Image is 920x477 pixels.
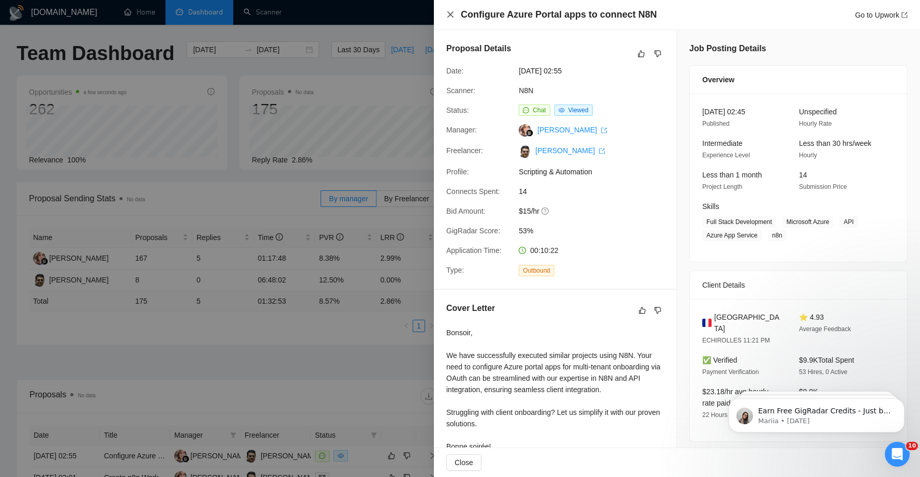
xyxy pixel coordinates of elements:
[652,48,664,60] button: dislike
[519,166,674,177] span: Scripting & Automation
[799,120,832,127] span: Hourly Rate
[635,48,647,60] button: like
[523,107,529,113] span: message
[537,126,607,134] a: [PERSON_NAME] export
[702,368,759,376] span: Payment Verification
[568,107,589,114] span: Viewed
[519,265,554,276] span: Outbound
[799,356,854,364] span: $9.9K Total Spent
[652,304,664,317] button: dislike
[799,108,837,116] span: Unspecified
[702,337,770,344] span: ECHIROLLES 11:21 PM
[639,306,646,315] span: like
[702,230,762,241] span: Azure App Service
[446,327,664,464] div: Bonsoir, We have successfully executed similar projects using N8N. Your need to configure Azure p...
[702,74,734,85] span: Overview
[446,106,469,114] span: Status:
[702,183,742,190] span: Project Length
[702,356,737,364] span: ✅ Verified
[702,411,728,419] span: 22 Hours
[638,50,645,58] span: like
[526,129,533,137] img: gigradar-bm.png
[446,266,464,274] span: Type:
[519,205,674,217] span: $15/hr
[782,216,834,228] span: Microsoft Azure
[519,186,674,197] span: 14
[446,187,500,196] span: Connects Spent:
[519,65,674,77] span: [DATE] 02:55
[601,127,607,133] span: export
[530,246,559,255] span: 00:10:22
[455,457,473,468] span: Close
[799,368,847,376] span: 53 Hires, 0 Active
[702,171,762,179] span: Less than 1 month
[519,247,526,254] span: clock-circle
[713,377,920,449] iframe: Intercom notifications message
[535,146,605,155] a: [PERSON_NAME] export
[446,86,475,95] span: Scanner:
[839,216,857,228] span: API
[714,311,782,334] span: [GEOGRAPHIC_DATA]
[599,148,605,154] span: export
[702,271,895,299] div: Client Details
[446,126,477,134] span: Manager:
[702,317,712,329] img: 🇫🇷
[702,139,743,147] span: Intermediate
[519,225,674,236] span: 53%
[702,120,730,127] span: Published
[702,152,750,159] span: Experience Level
[446,10,455,19] span: close
[906,442,918,450] span: 10
[446,42,511,55] h5: Proposal Details
[689,42,766,55] h5: Job Posting Details
[446,302,495,315] h5: Cover Letter
[768,230,787,241] span: n8n
[446,67,463,75] span: Date:
[446,207,486,215] span: Bid Amount:
[799,325,851,333] span: Average Feedback
[636,304,648,317] button: like
[446,146,483,155] span: Freelancer:
[461,8,657,21] h4: Configure Azure Portal apps to connect N8N
[541,207,550,215] span: question-circle
[519,145,531,158] img: c1iKeaDyC9pHXJQXmUk0g40TM3sE0rMXz21osXO1jjsCb16zoZlqDQBQw1TD_b2kFE
[446,454,481,471] button: Close
[446,168,469,176] span: Profile:
[799,139,871,147] span: Less than 30 hrs/week
[702,202,719,211] span: Skills
[799,152,817,159] span: Hourly
[654,50,661,58] span: dislike
[654,306,661,315] span: dislike
[446,10,455,19] button: Close
[702,387,768,407] span: $23.18/hr avg hourly rate paid
[519,86,533,95] a: N8N
[446,246,502,255] span: Application Time:
[559,107,565,113] span: eye
[799,183,847,190] span: Submission Price
[702,108,745,116] span: [DATE] 02:45
[446,227,500,235] span: GigRadar Score:
[885,442,910,467] iframe: Intercom live chat
[799,171,807,179] span: 14
[901,12,908,18] span: export
[702,216,776,228] span: Full Stack Development
[855,11,908,19] a: Go to Upworkexport
[533,107,546,114] span: Chat
[799,313,824,321] span: ⭐ 4.93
